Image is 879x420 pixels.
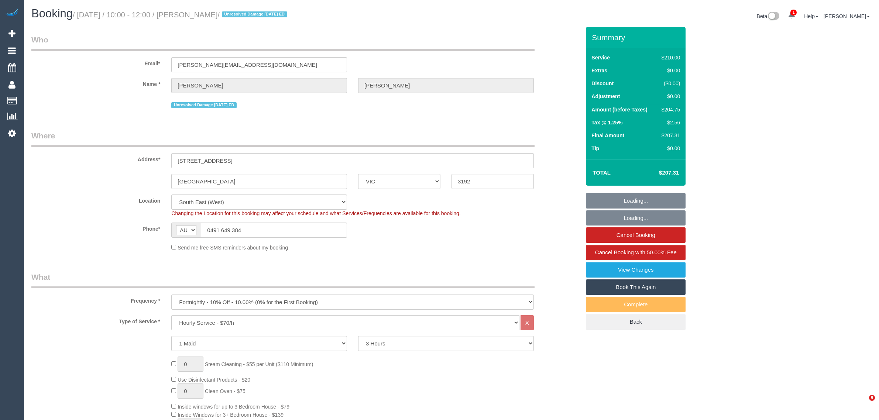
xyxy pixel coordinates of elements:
[586,279,686,295] a: Book This Again
[591,132,624,139] label: Final Amount
[31,34,535,51] legend: Who
[591,67,607,74] label: Extras
[178,245,288,251] span: Send me free SMS reminders about my booking
[659,93,680,100] div: $0.00
[593,169,611,176] strong: Total
[804,13,818,19] a: Help
[659,145,680,152] div: $0.00
[178,377,250,383] span: Use Disinfectant Products - $20
[869,395,875,401] span: 9
[592,33,682,42] h3: Summary
[178,404,289,410] span: Inside windows for up to 3 Bedroom House - $79
[595,249,677,255] span: Cancel Booking with 50.00% Fee
[591,54,610,61] label: Service
[26,295,166,304] label: Frequency *
[73,11,289,19] small: / [DATE] / 10:00 - 12:00 / [PERSON_NAME]
[205,388,245,394] span: Clean Oven - $75
[586,227,686,243] a: Cancel Booking
[659,67,680,74] div: $0.00
[586,314,686,330] a: Back
[26,78,166,88] label: Name *
[171,57,347,72] input: Email*
[659,54,680,61] div: $210.00
[31,272,535,288] legend: What
[790,10,797,16] span: 1
[31,130,535,147] legend: Where
[659,119,680,126] div: $2.56
[26,223,166,233] label: Phone*
[659,80,680,87] div: ($0.00)
[26,57,166,67] label: Email*
[451,174,534,189] input: Post Code*
[26,194,166,204] label: Location
[218,11,289,19] span: /
[586,262,686,278] a: View Changes
[31,7,73,20] span: Booking
[824,13,870,19] a: [PERSON_NAME]
[358,78,534,93] input: Last Name*
[201,223,347,238] input: Phone*
[26,315,166,325] label: Type of Service *
[591,106,647,113] label: Amount (before Taxes)
[767,12,779,21] img: New interface
[171,78,347,93] input: First Name*
[171,102,237,108] span: Unresolved Damage [DATE] ED
[591,145,599,152] label: Tip
[586,245,686,260] a: Cancel Booking with 50.00% Fee
[784,7,799,24] a: 1
[659,106,680,113] div: $204.75
[637,170,679,176] h4: $207.31
[205,361,313,367] span: Steam Cleaning - $55 per Unit ($110 Minimum)
[171,210,460,216] span: Changing the Location for this booking may affect your schedule and what Services/Frequencies are...
[26,153,166,163] label: Address*
[591,119,622,126] label: Tax @ 1.25%
[222,11,287,17] span: Unresolved Damage [DATE] ED
[4,7,19,18] img: Automaid Logo
[659,132,680,139] div: $207.31
[757,13,780,19] a: Beta
[171,174,347,189] input: Suburb*
[591,80,614,87] label: Discount
[591,93,620,100] label: Adjustment
[178,412,284,418] span: Inside Windows for 3+ Bedroom House - $139
[854,395,872,413] iframe: Intercom live chat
